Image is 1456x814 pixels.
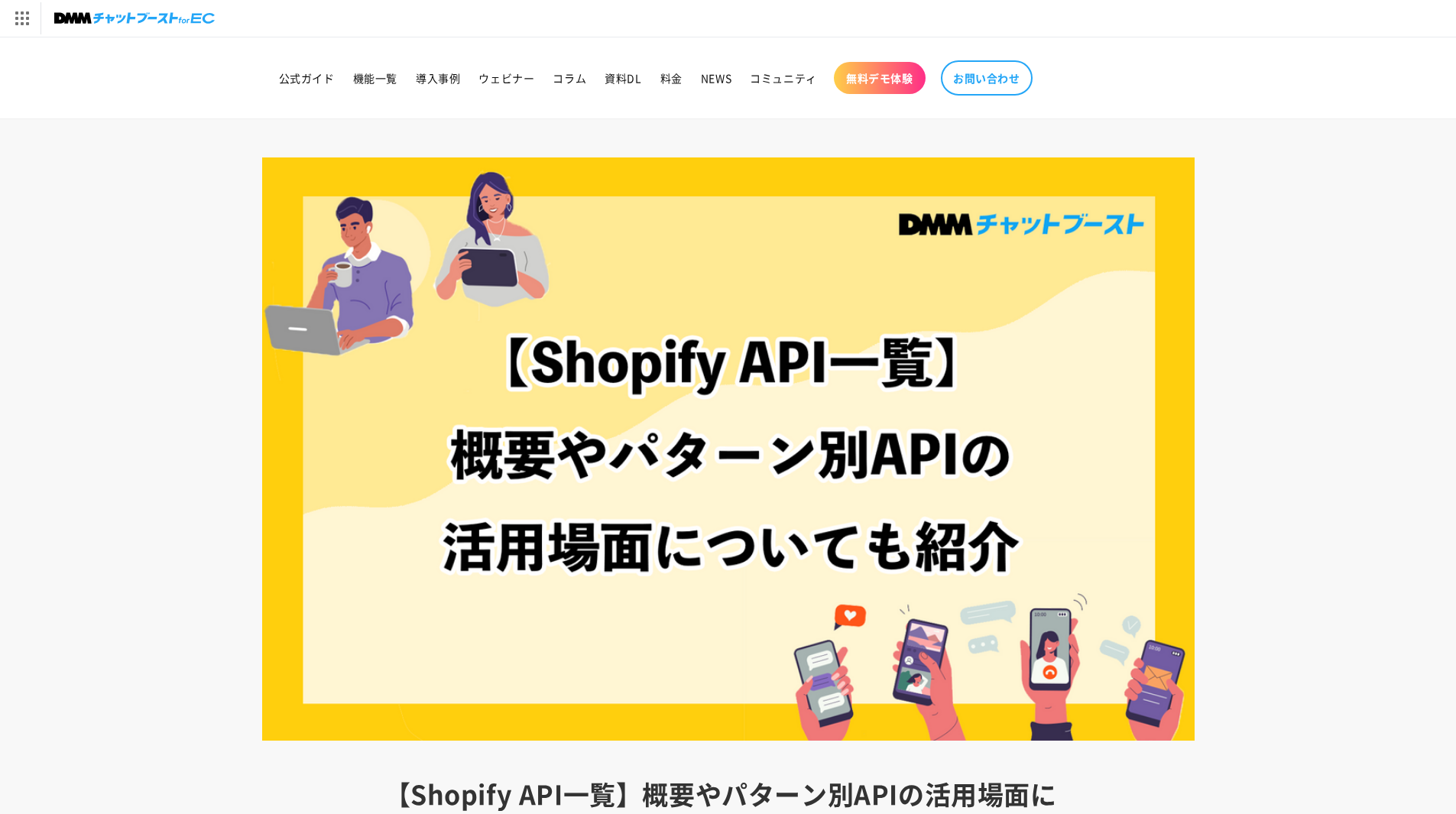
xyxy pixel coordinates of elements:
span: 資料DL [605,71,641,85]
span: NEWS [701,71,731,85]
span: 導入事例 [416,71,460,85]
a: お問い合わせ [941,60,1033,96]
span: ウェビナー [478,71,534,85]
a: コミュニティ [741,62,826,94]
span: 公式ガイド [279,71,335,85]
span: お問い合わせ [953,71,1020,85]
a: コラム [543,62,595,94]
span: コラム [553,71,586,85]
span: 機能一覧 [353,71,397,85]
a: 導入事例 [407,62,469,94]
a: 無料デモ体験 [834,62,926,94]
a: 料金 [651,62,692,94]
span: 無料デモ体験 [846,71,913,85]
a: ウェビナー [469,62,543,94]
a: 機能一覧 [344,62,407,94]
span: 料金 [660,71,683,85]
img: サービス [2,2,41,34]
a: 資料DL [595,62,650,94]
img: 【Shopify API一覧】概要やパターン別APIの活用場面についても紹介 [262,157,1195,741]
a: 公式ガイド [270,62,344,94]
img: チャットブーストforEC [54,8,215,29]
a: NEWS [692,62,741,94]
span: コミュニティ [750,71,817,85]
